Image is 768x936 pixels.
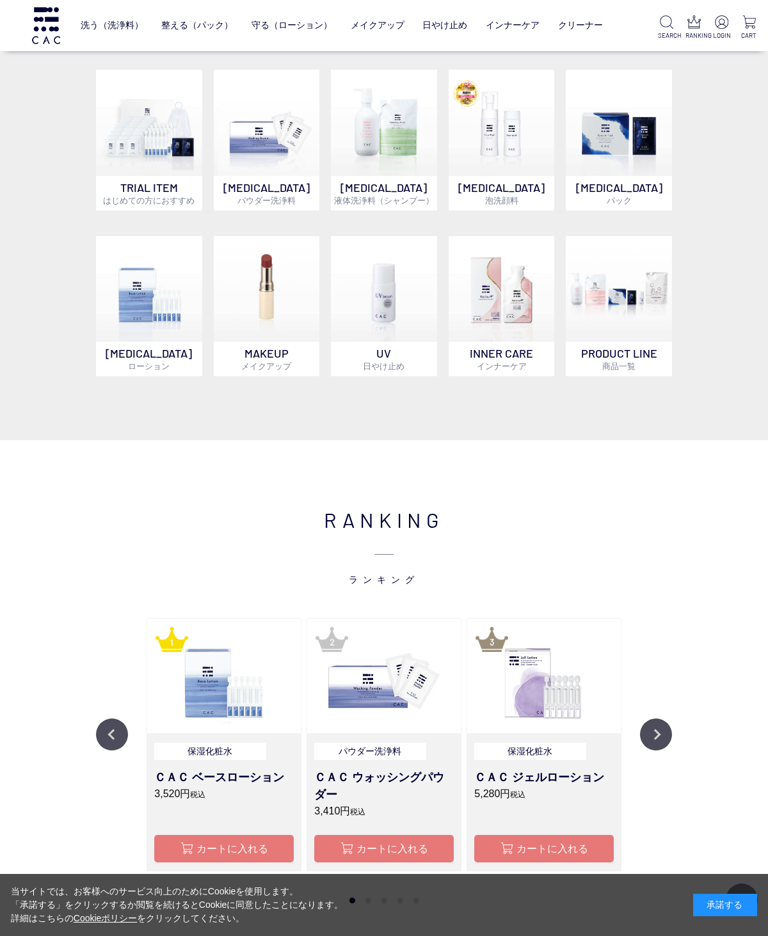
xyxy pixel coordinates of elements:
[449,342,555,376] p: INNER CARE
[252,10,332,40] a: 守る（ローション）
[96,342,202,376] p: [MEDICAL_DATA]
[96,70,202,210] a: トライアルセット TRIAL ITEMはじめての方におすすめ
[658,31,675,40] p: SEARCH
[685,15,703,40] a: RANKING
[658,15,675,40] a: SEARCH
[474,769,614,786] h3: ＣＡＣ ジェルローション
[11,885,344,925] div: 当サイトでは、お客様へのサービス向上のためにCookieを使用します。 「承諾する」をクリックするか閲覧を続けるとCookieに同意したことになります。 詳細はこちらの をクリックしてください。
[314,835,454,862] button: カートに入れる
[74,913,138,923] a: Cookieポリシー
[474,786,614,802] p: 5,280円
[331,176,437,210] p: [MEDICAL_DATA]
[214,236,320,377] a: MAKEUPメイクアップ
[128,361,170,371] span: ローション
[713,31,730,40] p: LOGIN
[314,743,454,820] a: パウダー洗浄料 ＣＡＣ ウォッシングパウダー 3,410円税込
[449,70,555,176] img: 泡洗顔料
[154,743,266,760] p: 保湿化粧水
[486,10,540,40] a: インナーケア
[331,342,437,376] p: UV
[449,70,555,210] a: 泡洗顔料 [MEDICAL_DATA]泡洗顔料
[81,10,143,40] a: 洗う（洗浄料）
[449,176,555,210] p: [MEDICAL_DATA]
[477,361,527,371] span: インナーケア
[334,195,434,205] span: 液体洗浄料（シャンプー）
[449,236,555,377] a: インナーケア INNER CAREインナーケア
[161,10,233,40] a: 整える（パック）
[640,718,672,750] button: Next
[96,70,202,176] img: トライアルセット
[685,31,703,40] p: RANKING
[237,195,296,205] span: パウダー洗浄料
[96,236,202,377] a: [MEDICAL_DATA]ローション
[241,361,291,371] span: メイクアップ
[214,70,320,210] a: [MEDICAL_DATA]パウダー洗浄料
[96,535,672,586] span: ランキング
[154,743,294,820] a: 保湿化粧水 ＣＡＣ ベースローション 3,520円税込
[214,176,320,210] p: [MEDICAL_DATA]
[96,718,128,750] button: Previous
[607,195,632,205] span: パック
[96,504,672,586] h2: RANKING
[314,769,454,804] h3: ＣＡＣ ウォッシングパウダー
[693,894,757,916] div: 承諾する
[474,743,614,820] a: 保湿化粧水 ＣＡＣ ジェルローション 5,280円税込
[314,804,454,819] p: 3,410円
[602,361,636,371] span: 商品一覧
[154,769,294,786] h3: ＣＡＣ ベースローション
[740,15,758,40] a: CART
[96,176,202,210] p: TRIAL ITEM
[474,743,586,760] p: 保湿化粧水
[190,790,205,799] span: 税込
[363,361,404,371] span: 日やけ止め
[422,10,467,40] a: 日やけ止め
[449,236,555,342] img: インナーケア
[307,619,461,733] img: ＣＡＣウォッシングパウダー
[147,619,301,733] img: ＣＡＣ ベースローション
[331,70,437,210] a: [MEDICAL_DATA]液体洗浄料（シャンプー）
[713,15,730,40] a: LOGIN
[566,176,672,210] p: [MEDICAL_DATA]
[214,342,320,376] p: MAKEUP
[566,342,672,376] p: PRODUCT LINE
[154,835,294,862] button: カートに入れる
[314,743,426,760] p: パウダー洗浄料
[154,786,294,802] p: 3,520円
[740,31,758,40] p: CART
[350,807,365,816] span: 税込
[566,236,672,377] a: PRODUCT LINE商品一覧
[510,790,525,799] span: 税込
[103,195,195,205] span: はじめての方におすすめ
[558,10,603,40] a: クリーナー
[351,10,404,40] a: メイクアップ
[30,7,62,44] img: logo
[467,619,621,733] img: ＣＡＣジェルローション loading=
[566,70,672,210] a: [MEDICAL_DATA]パック
[331,236,437,377] a: UV日やけ止め
[474,835,614,862] button: カートに入れる
[485,195,518,205] span: 泡洗顔料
